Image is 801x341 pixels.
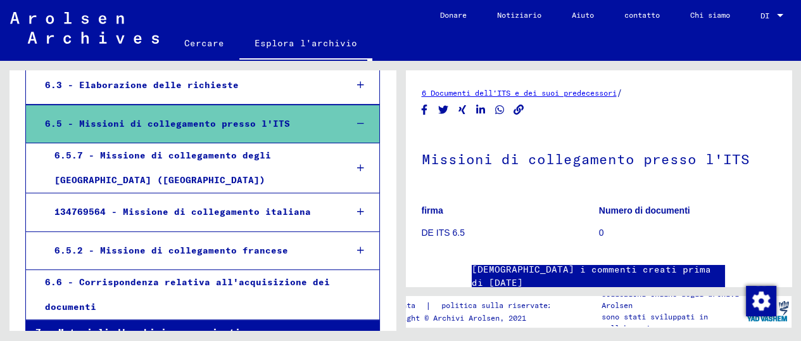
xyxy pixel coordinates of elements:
[437,102,450,118] button: Condividi su Twitter
[10,12,159,44] img: Arolsen_neg.svg
[239,28,372,61] a: Esplora l'archivio
[422,205,443,216] font: firma
[54,206,311,217] font: 134769564 - Missione di collegamento italiana
[472,263,725,290] a: [DEMOGRAPHIC_DATA] i commenti creati prima di [DATE]
[472,264,711,288] font: [DEMOGRAPHIC_DATA] i commenti creati prima di [DATE]
[572,10,594,20] font: Aiuto
[379,313,526,323] font: Copyright © Archivi Arolsen, 2021
[422,150,750,168] font: Missioni di collegamento presso l'ITS
[599,228,604,238] font: 0
[456,102,469,118] button: Condividi su Xing
[744,295,792,327] img: yv_logo.png
[255,37,357,49] font: Esplora l'archivio
[45,276,330,312] font: 6.6 - Corrispondenza relativa all'acquisizione dei documenti
[169,28,239,58] a: Cercare
[690,10,730,20] font: Chi siamo
[45,79,239,91] font: 6.3 - Elaborazione delle richieste
[617,87,622,98] font: /
[431,299,576,312] a: politica sulla riservatezza
[512,102,526,118] button: Copia il collegamento
[422,88,617,98] a: 6 Documenti dell'ITS e dei suoi predecessori
[440,10,467,20] font: Donare
[441,300,560,310] font: politica sulla riservatezza
[493,102,507,118] button: Condividi su WhatsApp
[601,312,707,333] font: sono stati sviluppati in collaborazione con
[474,102,488,118] button: Condividi su LinkedIn
[184,37,224,49] font: Cercare
[418,102,431,118] button: Condividi su Facebook
[760,11,769,20] font: DI
[599,205,690,216] font: Numero di documenti
[624,10,660,20] font: contatto
[497,10,541,20] font: Notiziario
[425,300,431,311] font: |
[45,118,290,129] font: 6.5 - Missioni di collegamento presso l'ITS
[422,228,465,238] font: DE ITS 6.5
[54,150,271,186] font: 6.5.7 - Missione di collegamento degli [GEOGRAPHIC_DATA] ([GEOGRAPHIC_DATA])
[54,245,288,256] font: 6.5.2 - Missione di collegamento francese
[746,286,776,316] img: Modifica consenso
[745,285,776,316] div: Modifica consenso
